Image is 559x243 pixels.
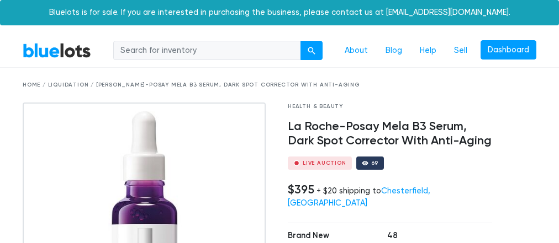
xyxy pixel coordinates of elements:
[288,120,492,148] h4: La Roche-Posay Mela B3 Serum, Dark Spot Corrector With Anti-Aging
[411,40,445,61] a: Help
[288,102,492,111] div: Health & Beauty
[371,160,379,166] div: 69
[113,41,301,61] input: Search for inventory
[387,230,470,242] div: 48
[23,81,536,89] div: Home / Liquidation / [PERSON_NAME]-Posay Mela B3 Serum, Dark Spot Corrector With Anti-Aging
[288,230,371,242] div: Brand New
[288,186,430,208] div: + $20 shipping to
[336,40,377,61] a: About
[303,160,346,166] div: Live Auction
[377,40,411,61] a: Blog
[288,182,314,197] h4: $395
[445,40,476,61] a: Sell
[23,42,91,58] a: BlueLots
[481,40,536,60] a: Dashboard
